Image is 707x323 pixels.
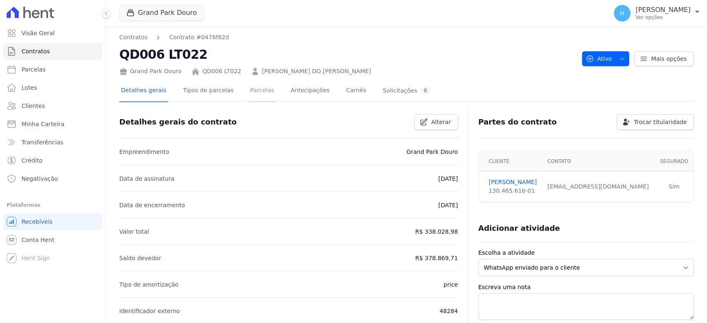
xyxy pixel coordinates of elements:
[119,33,147,42] a: Contratos
[655,152,693,171] th: Segurado
[3,134,102,151] a: Transferências
[22,65,46,74] span: Parcelas
[635,14,690,21] p: Ver opções
[635,6,690,14] p: [PERSON_NAME]
[202,67,241,76] a: QD006 LT022
[3,61,102,78] a: Parcelas
[119,117,236,127] h3: Detalhes gerais do contrato
[607,2,707,25] button: H [PERSON_NAME] Ver opções
[22,84,37,92] span: Lotes
[547,182,650,191] div: [EMAIL_ADDRESS][DOMAIN_NAME]
[620,10,625,16] span: H
[478,249,694,257] label: Escolha a atividade
[431,118,451,126] span: Alterar
[249,80,276,102] a: Parcelas
[22,156,43,165] span: Crédito
[289,80,331,102] a: Antecipações
[542,152,655,171] th: Contato
[438,174,458,184] p: [DATE]
[478,117,557,127] h3: Partes do contrato
[414,114,458,130] a: Alterar
[22,218,53,226] span: Recebíveis
[406,147,458,157] p: Grand Park Douro
[586,51,612,66] span: Ativo
[478,223,560,233] h3: Adicionar atividade
[381,80,432,102] a: Solicitações0
[439,306,458,316] p: 48284
[22,29,55,37] span: Visão Geral
[617,114,694,130] a: Trocar titularidade
[119,174,174,184] p: Data de assinatura
[655,171,693,202] td: Sim
[634,51,694,66] a: Mais opções
[3,232,102,248] a: Conta Hent
[119,253,161,263] p: Saldo devedor
[651,55,687,63] span: Mais opções
[438,200,458,210] p: [DATE]
[489,187,538,195] div: 130.465.616-01
[22,138,63,146] span: Transferências
[478,283,694,292] label: Escreva uma nota
[22,102,45,110] span: Clientes
[119,80,168,102] a: Detalhes gerais
[3,43,102,60] a: Contratos
[582,51,630,66] button: Ativo
[169,33,229,42] a: Contrato #0476f82d
[3,152,102,169] a: Crédito
[415,253,458,263] p: R$ 378.869,71
[119,33,575,42] nav: Breadcrumb
[262,67,371,76] a: [PERSON_NAME] DO [PERSON_NAME]
[119,33,229,42] nav: Breadcrumb
[119,147,169,157] p: Empreendimento
[119,200,185,210] p: Data de encerramento
[119,67,181,76] div: Grand Park Douro
[3,170,102,187] a: Negativação
[489,178,538,187] a: [PERSON_NAME]
[22,47,50,55] span: Contratos
[3,116,102,132] a: Minha Carteira
[7,200,99,210] div: Plataformas
[420,87,430,95] div: 0
[344,80,368,102] a: Carnês
[3,79,102,96] a: Lotes
[22,175,58,183] span: Negativação
[119,45,575,64] h2: QD006 LT022
[634,118,687,126] span: Trocar titularidade
[383,87,430,95] div: Solicitações
[119,306,180,316] p: Identificador externo
[444,280,458,290] p: price
[181,80,235,102] a: Tipos de parcelas
[479,152,543,171] th: Cliente
[415,227,458,237] p: R$ 338.028,98
[3,213,102,230] a: Recebíveis
[119,280,179,290] p: Tipo de amortização
[22,120,64,128] span: Minha Carteira
[119,5,204,21] button: Grand Park Douro
[119,227,149,237] p: Valor total
[22,236,54,244] span: Conta Hent
[3,25,102,41] a: Visão Geral
[3,98,102,114] a: Clientes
